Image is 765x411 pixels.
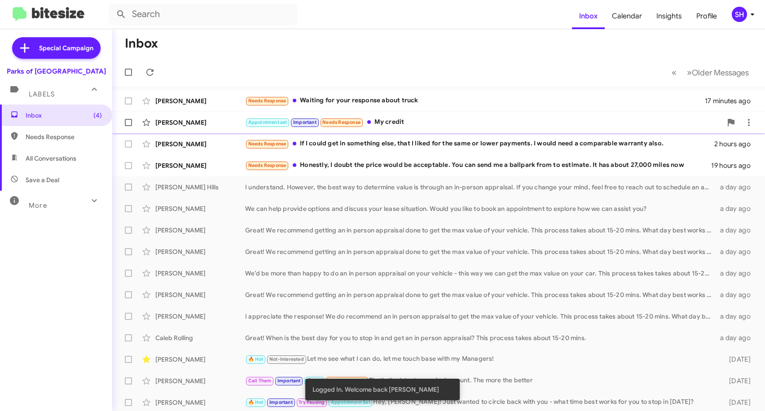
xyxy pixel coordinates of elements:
[293,119,317,125] span: Important
[666,63,682,82] button: Previous
[681,63,754,82] button: Next
[248,98,286,104] span: Needs Response
[155,290,245,299] div: [PERSON_NAME]
[245,183,716,192] div: I understand. However, the best way to determine value is through an in-person appraisal. If you ...
[248,399,264,405] span: 🔥 Hot
[649,3,689,29] a: Insights
[26,175,59,184] span: Save a Deal
[39,44,93,52] span: Special Campaign
[245,376,716,386] div: That's the latest appraisal amount. The more the better
[245,290,716,299] div: Great! We recommend getting an in person appraisal done to get the max value of your vehicle. Thi...
[155,247,245,256] div: [PERSON_NAME]
[248,378,272,384] span: Call Them
[572,3,605,29] a: Inbox
[155,376,245,385] div: [PERSON_NAME]
[245,269,716,278] div: We’d be more than happy to do an in person appraisal on your vehicle - this way we can get the ma...
[689,3,724,29] a: Profile
[93,111,102,120] span: (4)
[26,132,102,141] span: Needs Response
[245,354,716,364] div: Let me see what I can do, let me touch base with my Managers!
[248,356,264,362] span: 🔥 Hot
[716,204,758,213] div: a day ago
[322,119,361,125] span: Needs Response
[711,161,758,170] div: 19 hours ago
[245,117,722,127] div: My credit
[248,119,287,125] span: Appointment set
[245,96,705,106] div: Waiting for your response about truck
[29,201,47,210] span: More
[248,162,286,168] span: Needs Response
[716,290,758,299] div: a day ago
[245,312,716,321] div: I appreciate the response! We do recommend an in person appraisal to get the max value of your ve...
[716,183,758,192] div: a day ago
[724,7,755,22] button: SH
[7,67,106,76] div: Parks of [GEOGRAPHIC_DATA]
[12,37,101,59] a: Special Campaign
[109,4,297,25] input: Search
[716,333,758,342] div: a day ago
[692,68,749,78] span: Older Messages
[155,312,245,321] div: [PERSON_NAME]
[245,226,716,235] div: Great! We recommend getting an in person appraisal done to get the max value of your vehicle. Thi...
[605,3,649,29] a: Calendar
[155,333,245,342] div: Caleb Rolling
[29,90,55,98] span: Labels
[155,226,245,235] div: [PERSON_NAME]
[705,96,758,105] div: 17 minutes ago
[716,355,758,364] div: [DATE]
[155,140,245,149] div: [PERSON_NAME]
[245,160,711,171] div: Honestly, I doubt the price would be acceptable. You can send me a ballpark from to estimate. It ...
[672,67,677,78] span: «
[732,7,747,22] div: SH
[716,312,758,321] div: a day ago
[716,247,758,256] div: a day ago
[716,226,758,235] div: a day ago
[714,140,758,149] div: 2 hours ago
[26,111,102,120] span: Inbox
[269,356,304,362] span: Not-Interested
[26,154,76,163] span: All Conversations
[312,385,439,394] span: Logged In. Welcome back [PERSON_NAME]
[716,269,758,278] div: a day ago
[155,118,245,127] div: [PERSON_NAME]
[155,161,245,170] div: [PERSON_NAME]
[245,139,714,149] div: If I could get in something else, that I liked for the same or lower payments. I would need a com...
[716,376,758,385] div: [DATE]
[155,269,245,278] div: [PERSON_NAME]
[687,67,692,78] span: »
[716,398,758,407] div: [DATE]
[245,204,716,213] div: We can help provide options and discuss your lease situation. Would you like to book an appointme...
[125,36,158,51] h1: Inbox
[667,63,754,82] nav: Page navigation example
[245,247,716,256] div: Great! We recommend getting an in person appraisal done to get the max value of your vehicle. Thi...
[269,399,293,405] span: Important
[245,333,716,342] div: Great! When is the best day for you to stop in and get an in person appraisal? This process takes...
[155,355,245,364] div: [PERSON_NAME]
[155,96,245,105] div: [PERSON_NAME]
[245,397,716,407] div: Hey, [PERSON_NAME]! Just wanted to circle back with you - what time best works for you to stop in...
[248,141,286,147] span: Needs Response
[155,183,245,192] div: [PERSON_NAME] Hills
[155,398,245,407] div: [PERSON_NAME]
[277,378,301,384] span: Important
[155,204,245,213] div: [PERSON_NAME]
